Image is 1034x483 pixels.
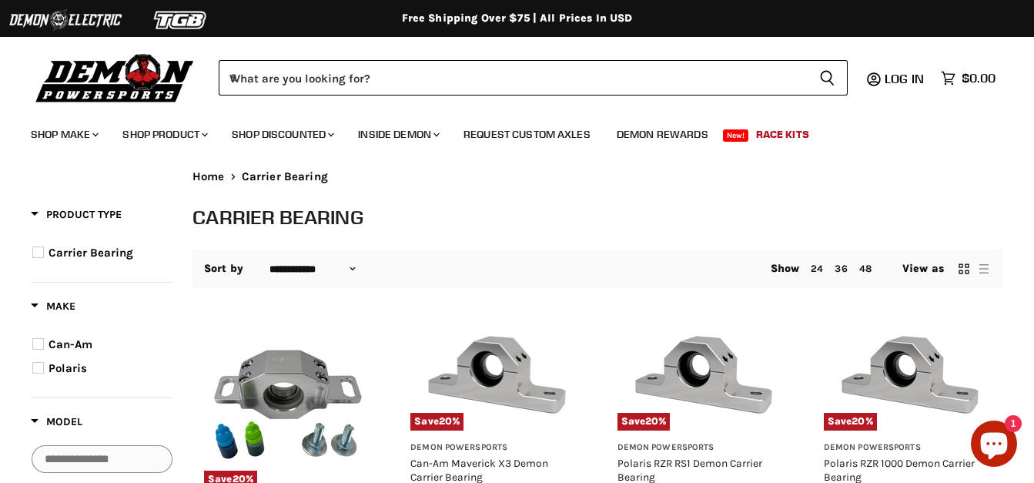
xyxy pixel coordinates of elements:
nav: Breadcrumbs [192,170,1003,183]
ul: Main menu [19,112,992,150]
a: 36 [835,263,847,274]
span: New! [723,129,749,142]
img: Polaris RZR RS1 Demon Carrier Bearing [617,320,785,431]
a: Inside Demon [346,119,449,150]
span: Model [31,415,82,428]
form: Product [219,60,848,96]
a: Can-Am Maverick X3 Demon Carrier Bearing [410,457,548,483]
span: Polaris [49,361,87,375]
button: list view [976,261,992,277]
nav: Collection utilities [192,250,1003,288]
a: Polaris RZR 1000 Demon Carrier Bearing [824,457,975,483]
span: Log in [885,71,924,86]
a: 24 [811,263,823,274]
button: Filter by Make [31,299,75,318]
input: Search Options [32,445,172,473]
img: Demon Powersports [31,50,199,105]
a: Race Kits [745,119,821,150]
img: Polaris RZR 1000 Demon Carrier Bearing [824,320,992,431]
span: 20 [645,415,658,427]
a: Demon Rewards [605,119,720,150]
span: Can-Am [49,337,92,351]
span: Make [31,300,75,313]
button: grid view [956,261,972,277]
label: Sort by [204,263,243,275]
span: Carrier Bearing [242,170,328,183]
h3: Demon Powersports [617,442,785,454]
a: Polaris RZR RS1 Demon Carrier Bearing [617,457,762,483]
span: $0.00 [962,71,996,86]
span: Save % [617,413,671,430]
span: Product Type [31,208,122,221]
h3: Demon Powersports [824,442,992,454]
a: Shop Make [19,119,108,150]
h1: Carrier Bearing [192,204,1003,230]
inbox-online-store-chat: Shopify online store chat [966,421,1022,471]
span: Save % [410,413,463,430]
img: TGB Logo 2 [123,5,239,35]
span: 20 [439,415,452,427]
a: Polaris RZR RS1 Demon Carrier BearingSave20% [617,320,785,431]
a: Shop Product [111,119,217,150]
a: Polaris RZR 1000 Demon Carrier BearingSave20% [824,320,992,431]
input: When autocomplete results are available use up and down arrows to review and enter to select [219,60,807,96]
button: Search [807,60,848,96]
span: Save % [824,413,877,430]
span: 20 [852,415,865,427]
h3: Demon Powersports [410,442,578,454]
a: $0.00 [933,67,1003,89]
a: Home [192,170,225,183]
a: Log in [878,72,933,86]
a: Request Custom Axles [452,119,602,150]
img: Demon Electric Logo 2 [8,5,123,35]
a: Shop Discounted [220,119,343,150]
a: 48 [859,263,872,274]
a: Can-Am Maverick X3 Demon Carrier BearingSave20% [410,320,578,431]
span: Carrier Bearing [49,246,133,260]
img: Can-Am Maverick X3 Demon Carrier Bearing [410,320,578,431]
button: Filter by Product Type [31,207,122,226]
span: View as [902,263,944,275]
span: Show [771,262,800,275]
button: Filter by Model [31,414,82,434]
